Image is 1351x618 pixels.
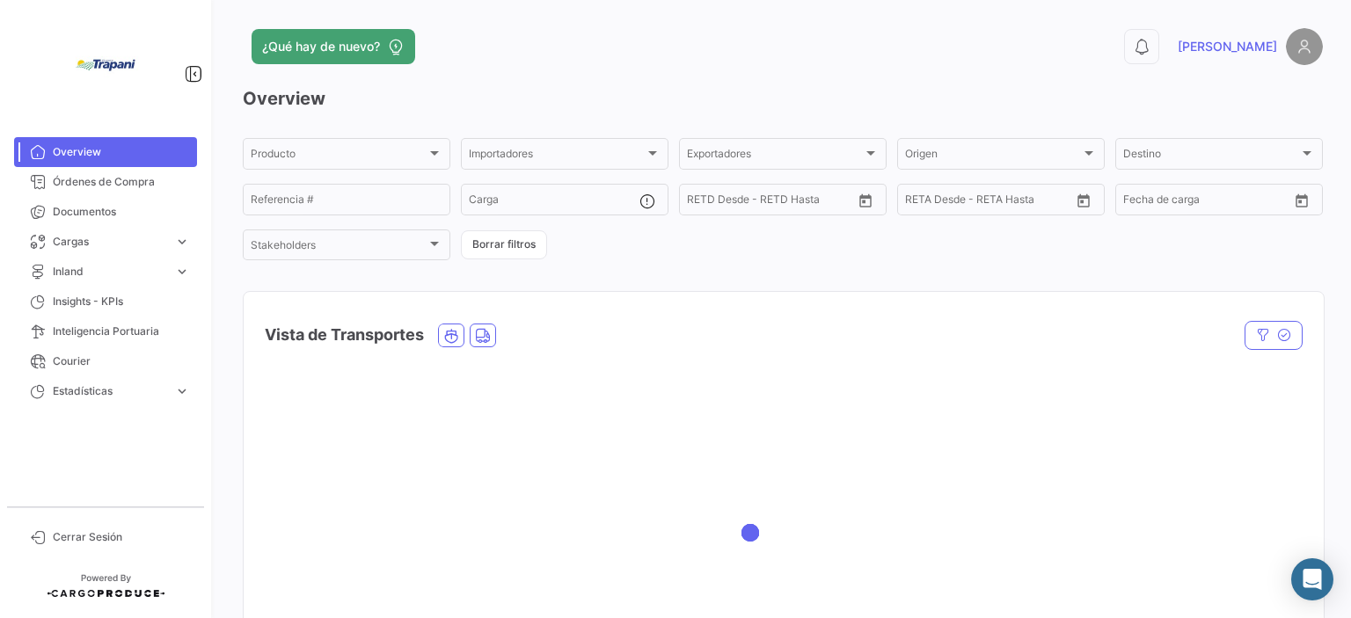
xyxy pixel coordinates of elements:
span: Importadores [469,150,645,163]
button: Open calendar [1070,187,1097,214]
input: Desde [687,196,719,208]
input: Hasta [949,196,1028,208]
span: Cerrar Sesión [53,529,190,545]
a: Overview [14,137,197,167]
button: ¿Qué hay de nuevo? [252,29,415,64]
img: bd005829-9598-4431-b544-4b06bbcd40b2.jpg [62,21,150,109]
span: Documentos [53,204,190,220]
span: Cargas [53,234,167,250]
input: Hasta [1167,196,1246,208]
h4: Vista de Transportes [265,323,424,347]
h3: Overview [243,86,1323,111]
span: Estadísticas [53,383,167,399]
span: Insights - KPIs [53,294,190,309]
span: ¿Qué hay de nuevo? [262,38,380,55]
input: Desde [905,196,937,208]
span: Inland [53,264,167,280]
span: Órdenes de Compra [53,174,190,190]
button: Open calendar [852,187,879,214]
span: Overview [53,144,190,160]
a: Órdenes de Compra [14,167,197,197]
span: Courier [53,353,190,369]
span: Producto [251,150,427,163]
img: placeholder-user.png [1286,28,1323,65]
span: Inteligencia Portuaria [53,324,190,339]
button: Ocean [439,324,464,346]
a: Insights - KPIs [14,287,197,316]
a: Documentos [14,197,197,227]
span: expand_more [174,234,190,250]
span: expand_more [174,383,190,399]
input: Desde [1123,196,1155,208]
div: Abrir Intercom Messenger [1291,558,1333,600]
span: [PERSON_NAME] [1178,38,1277,55]
a: Inteligencia Portuaria [14,316,197,346]
button: Borrar filtros [461,230,547,259]
a: Courier [14,346,197,376]
span: Stakeholders [251,242,427,254]
span: Destino [1123,150,1299,163]
span: Origen [905,150,1081,163]
button: Land [471,324,495,346]
input: Hasta [731,196,810,208]
span: expand_more [174,264,190,280]
span: Exportadores [687,150,863,163]
button: Open calendar [1289,187,1315,214]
